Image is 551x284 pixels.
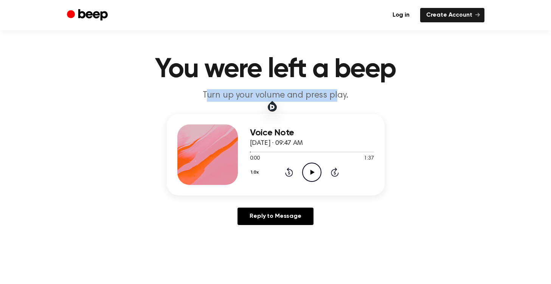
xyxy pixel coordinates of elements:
[250,128,374,138] h3: Voice Note
[67,8,110,23] a: Beep
[250,155,260,163] span: 0:00
[364,155,374,163] span: 1:37
[420,8,484,22] a: Create Account
[130,89,421,102] p: Turn up your volume and press play.
[386,8,416,22] a: Log in
[250,166,262,179] button: 1.0x
[250,140,303,147] span: [DATE] · 09:47 AM
[237,208,313,225] a: Reply to Message
[82,56,469,83] h1: You were left a beep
